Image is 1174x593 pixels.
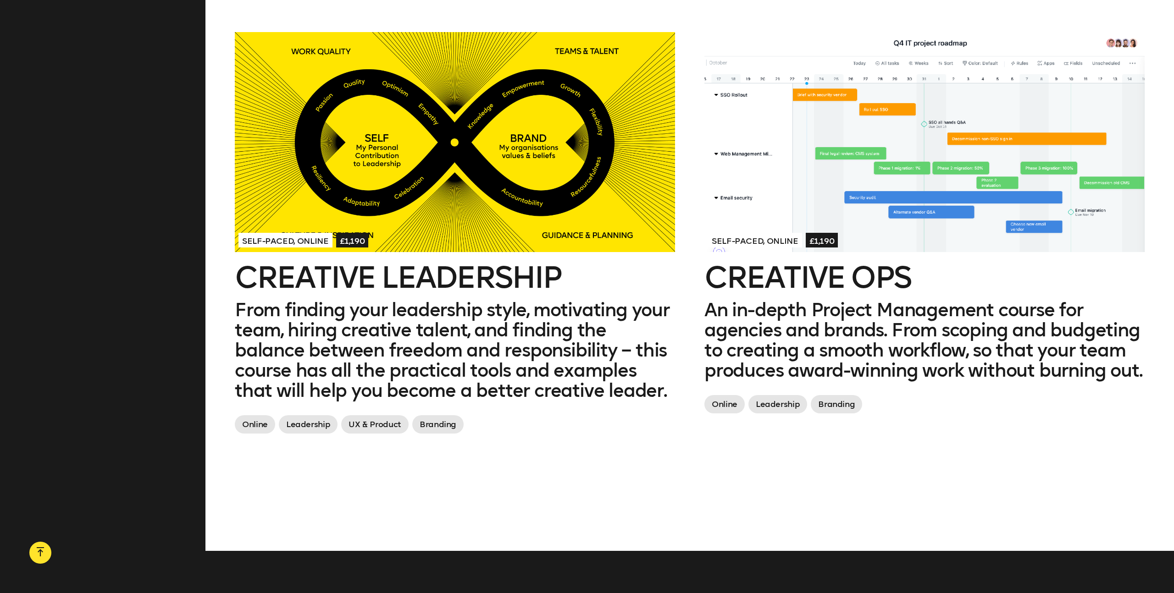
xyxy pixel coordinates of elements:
span: UX & Product [341,415,409,434]
span: Online [235,415,275,434]
span: Self-paced, Online [708,233,802,247]
span: Branding [811,395,862,413]
h2: Creative Leadership [235,263,675,292]
span: £1,190 [336,233,369,247]
span: Self-paced, Online [238,233,332,247]
a: Self-paced, Online£1,190Creative OpsAn in-depth Project Management course for agencies and brands... [704,32,1145,417]
span: Online [704,395,745,413]
p: An in-depth Project Management course for agencies and brands. From scoping and budgeting to crea... [704,300,1145,380]
span: £1,190 [806,233,838,247]
span: Leadership [748,395,807,413]
p: From finding your leadership style, motivating your team, hiring creative talent, and finding the... [235,300,675,401]
span: Leadership [279,415,338,434]
span: Branding [412,415,464,434]
h2: Creative Ops [704,263,1145,292]
a: Self-paced, Online£1,190Creative LeadershipFrom finding your leadership style, motivating your te... [235,32,675,437]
